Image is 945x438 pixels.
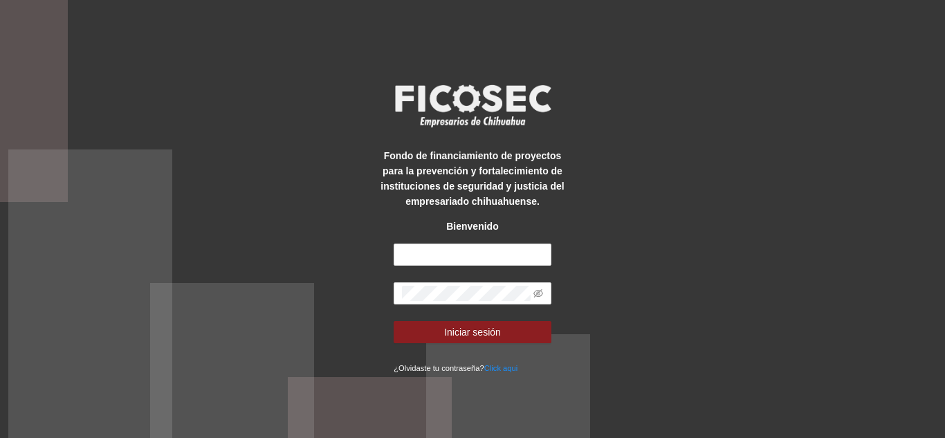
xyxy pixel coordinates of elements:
span: Iniciar sesión [444,325,501,340]
span: eye-invisible [533,289,543,298]
strong: Bienvenido [446,221,498,232]
img: logo [386,80,559,131]
strong: Fondo de financiamiento de proyectos para la prevención y fortalecimiento de instituciones de seg... [380,150,564,207]
button: Iniciar sesión [394,321,551,343]
small: ¿Olvidaste tu contraseña? [394,364,517,372]
a: Click aqui [484,364,518,372]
